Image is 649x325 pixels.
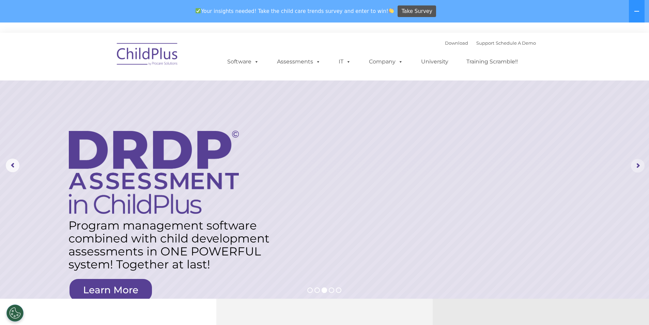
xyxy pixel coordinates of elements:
img: DRDP Assessment in ChildPlus [69,131,239,214]
a: Assessments [270,55,327,69]
span: Your insights needed! Take the child care trends survey and enter to win! [193,4,397,18]
a: Learn More [69,279,152,301]
img: ChildPlus by Procare Solutions [113,38,182,72]
a: Software [220,55,266,69]
img: 👏 [389,8,394,13]
a: IT [332,55,358,69]
span: Phone number [95,73,124,78]
iframe: Chat Widget [538,251,649,325]
span: Take Survey [402,5,432,17]
a: Training Scramble!! [460,55,525,69]
a: Support [476,40,494,46]
rs-layer: Program management software combined with child development assessments in ONE POWERFUL system! T... [68,219,276,271]
img: ✅ [196,8,201,13]
a: Download [445,40,468,46]
a: Take Survey [398,5,436,17]
span: Last name [95,45,115,50]
font: | [445,40,536,46]
a: Schedule A Demo [496,40,536,46]
a: University [414,55,455,69]
button: Cookies Settings [6,305,24,322]
a: Company [362,55,410,69]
